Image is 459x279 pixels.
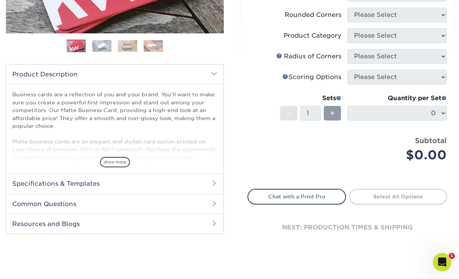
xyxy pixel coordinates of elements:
div: Quantity per Set [348,94,447,103]
span: + [330,107,335,119]
div: Radius of Corners [276,52,341,61]
div: Sets [280,94,341,103]
div: next: production times & shipping [248,205,447,251]
iframe: Google Customer Reviews [2,256,65,276]
img: Business Cards 02 [92,40,111,52]
span: show more [100,157,130,167]
h2: Resources and Blogs [6,214,223,234]
iframe: Intercom live chat [433,253,451,271]
a: Chat with a Print Pro [248,189,346,204]
span: - [287,107,290,119]
h2: Common Questions [6,194,223,214]
div: Scoring Options [282,73,341,82]
p: Business cards are a reflection of you and your brand. You'll want to make sure you create a powe... [12,91,217,200]
div: Product Category [284,31,341,40]
strong: Subtotal [415,136,447,145]
img: Business Cards 03 [118,40,137,52]
div: Rounded Corners [285,10,341,20]
img: Business Cards 04 [144,40,163,52]
span: 1 [449,253,455,259]
div: $0.00 [353,146,447,164]
img: Business Cards 01 [67,37,86,56]
h2: Specifications & Templates [6,173,223,193]
h2: Product Description [6,64,223,84]
a: Select All Options [349,189,448,204]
